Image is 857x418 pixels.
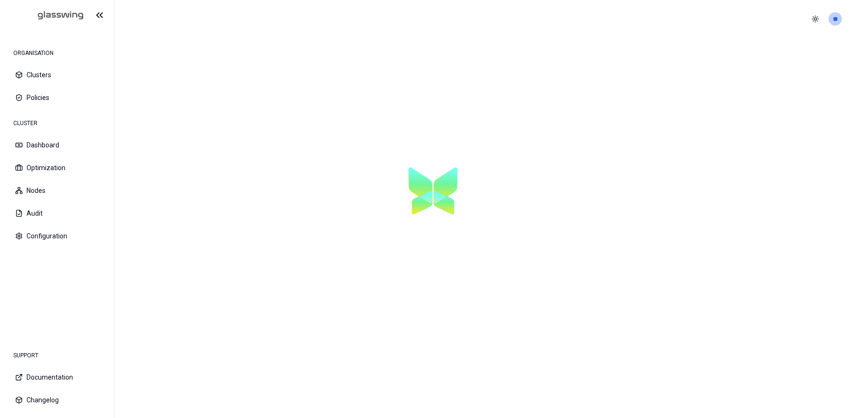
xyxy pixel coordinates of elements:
button: Nodes [8,180,106,201]
button: Changelog [8,390,106,410]
button: Dashboard [8,135,106,155]
button: Optimization [8,157,106,178]
button: Documentation [8,367,106,388]
div: ORGANISATION [8,44,106,63]
button: Clusters [8,64,106,85]
div: SUPPORT [8,346,106,365]
button: Policies [8,87,106,108]
button: Configuration [8,226,106,246]
div: CLUSTER [8,114,106,133]
button: Audit [8,203,106,224]
img: GlassWing [14,4,87,27]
